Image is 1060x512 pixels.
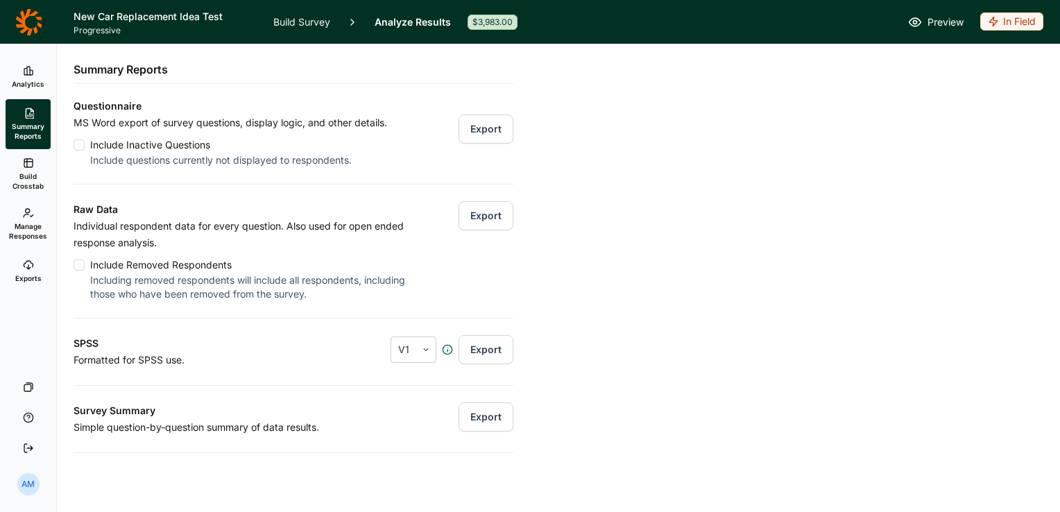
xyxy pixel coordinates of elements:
h1: New Car Replacement Idea Test [74,8,257,25]
div: Include questions currently not displayed to respondents. [90,153,387,167]
p: Simple question-by-question summary of data results. [74,419,427,436]
span: Summary Reports [11,121,45,141]
a: Exports [6,249,51,293]
span: Build Crosstab [11,171,45,191]
button: In Field [980,12,1043,32]
div: $3,983.00 [468,15,518,30]
a: Build Crosstab [6,149,51,199]
span: Analytics [12,79,44,89]
button: Export [459,114,513,144]
span: Progressive [74,25,257,36]
span: Manage Responses [9,221,47,241]
p: Formatted for SPSS use. [74,352,316,368]
div: Include Inactive Questions [90,137,387,153]
button: Export [459,201,513,230]
h2: Summary Reports [74,61,168,78]
a: Manage Responses [6,199,51,249]
a: Summary Reports [6,99,51,149]
span: Preview [927,14,964,31]
a: Analytics [6,55,51,99]
div: Include Removed Respondents [90,257,411,273]
div: AM [17,473,40,495]
h3: SPSS [74,335,316,352]
div: Including removed respondents will include all respondents, including those who have been removed... [90,273,411,301]
button: Export [459,402,513,432]
p: Individual respondent data for every question. Also used for open ended response analysis. [74,218,411,251]
p: MS Word export of survey questions, display logic, and other details. [74,114,387,131]
h3: Questionnaire [74,98,513,114]
button: Export [459,335,513,364]
a: Preview [908,14,964,31]
h3: Survey Summary [74,402,427,419]
span: Exports [15,273,42,283]
div: In Field [980,12,1043,31]
h3: Raw Data [74,201,411,218]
